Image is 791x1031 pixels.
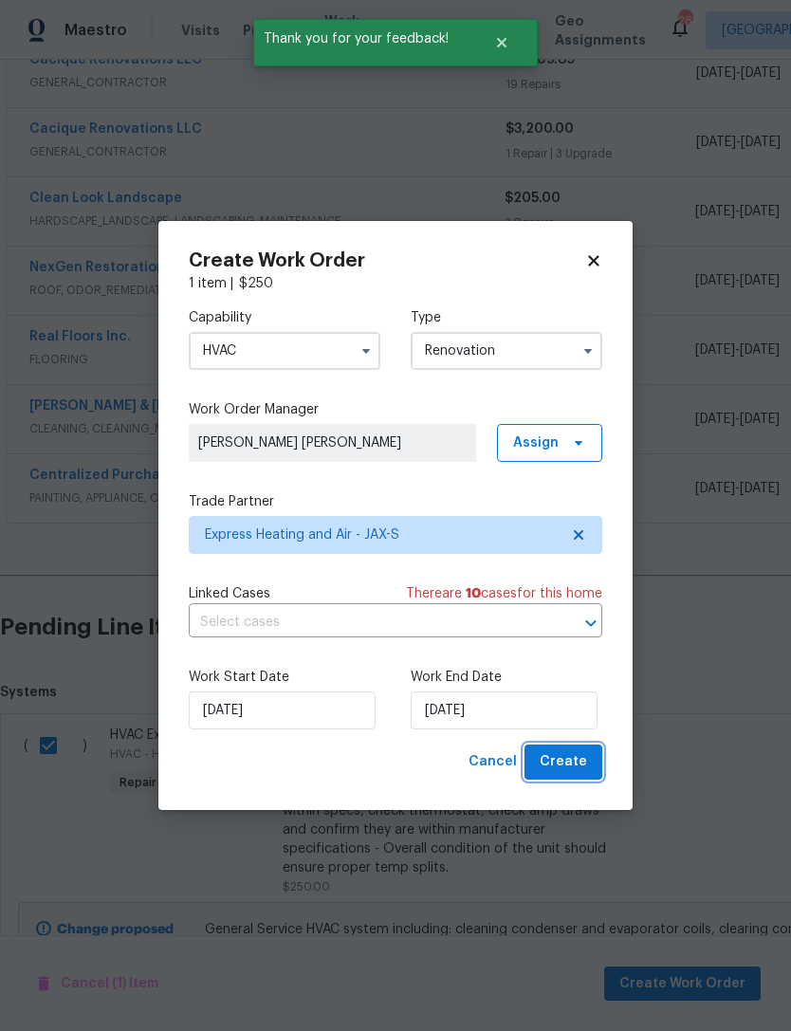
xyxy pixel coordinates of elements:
[253,19,470,59] span: Thank you for your feedback!
[411,668,602,687] label: Work End Date
[406,584,602,603] span: There are case s for this home
[189,251,585,270] h2: Create Work Order
[470,24,533,62] button: Close
[189,274,602,293] div: 1 item |
[524,745,602,780] button: Create
[461,745,524,780] button: Cancel
[189,308,380,327] label: Capability
[239,277,273,290] span: $ 250
[189,492,602,511] label: Trade Partner
[466,587,481,600] span: 10
[469,750,517,774] span: Cancel
[189,584,270,603] span: Linked Cases
[513,433,559,452] span: Assign
[189,332,380,370] input: Select...
[411,691,598,729] input: M/D/YYYY
[578,610,604,636] button: Open
[189,668,380,687] label: Work Start Date
[411,332,602,370] input: Select...
[205,525,559,544] span: Express Heating and Air - JAX-S
[577,340,599,362] button: Show options
[189,608,549,637] input: Select cases
[411,308,602,327] label: Type
[189,400,602,419] label: Work Order Manager
[189,691,376,729] input: M/D/YYYY
[198,433,467,452] span: [PERSON_NAME] [PERSON_NAME]
[540,750,587,774] span: Create
[355,340,377,362] button: Show options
